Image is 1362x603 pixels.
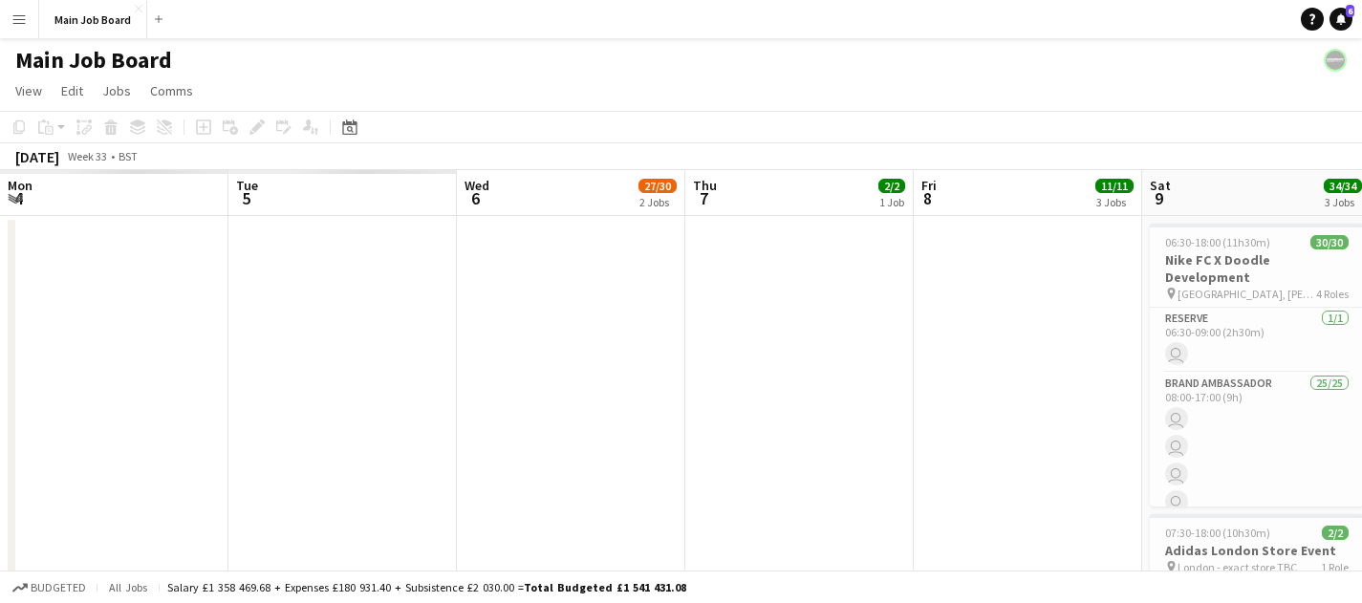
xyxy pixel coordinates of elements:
span: London - exact store TBC [1178,560,1297,574]
span: Sat [1150,177,1171,194]
div: BST [119,149,138,163]
span: Wed [465,177,489,194]
div: 1 Job [879,195,904,209]
span: 7 [690,187,717,209]
span: Thu [693,177,717,194]
span: [GEOGRAPHIC_DATA], [PERSON_NAME][GEOGRAPHIC_DATA][PERSON_NAME] [1178,287,1316,301]
span: 1 Role [1321,560,1349,574]
span: 5 [233,187,258,209]
div: 2 Jobs [639,195,676,209]
span: 2/2 [878,179,905,193]
button: Budgeted [10,577,89,598]
div: 3 Jobs [1325,195,1361,209]
span: Total Budgeted £1 541 431.08 [524,580,686,594]
button: Main Job Board [39,1,147,38]
span: View [15,82,42,99]
div: Salary £1 358 469.68 + Expenses £180 931.40 + Subsistence £2 030.00 = [167,580,686,594]
span: Budgeted [31,581,86,594]
span: 34/34 [1324,179,1362,193]
span: 2/2 [1322,526,1349,540]
div: [DATE] [15,147,59,166]
span: Tue [236,177,258,194]
div: 3 Jobs [1096,195,1133,209]
span: 11/11 [1095,179,1134,193]
span: Jobs [102,82,131,99]
span: 06:30-18:00 (11h30m) [1165,235,1270,249]
span: Week 33 [63,149,111,163]
span: 4 [5,187,32,209]
span: 07:30-18:00 (10h30m) [1165,526,1270,540]
span: All jobs [105,580,151,594]
a: Jobs [95,78,139,103]
h1: Main Job Board [15,46,172,75]
span: Comms [150,82,193,99]
span: 6 [462,187,489,209]
span: 30/30 [1310,235,1349,249]
span: Fri [921,177,937,194]
a: Edit [54,78,91,103]
span: 27/30 [638,179,677,193]
span: 6 [1346,5,1354,17]
span: 9 [1147,187,1171,209]
a: Comms [142,78,201,103]
app-user-avatar: experience staff [1324,49,1347,72]
span: 4 Roles [1316,287,1349,301]
a: View [8,78,50,103]
span: Mon [8,177,32,194]
span: Edit [61,82,83,99]
span: 8 [919,187,937,209]
a: 6 [1330,8,1352,31]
